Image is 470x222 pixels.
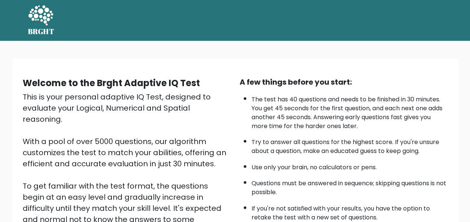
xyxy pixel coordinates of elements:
h5: BRGHT [28,27,55,36]
li: The test has 40 questions and needs to be finished in 30 minutes. You get 45 seconds for the firs... [252,91,448,131]
b: Welcome to the Brght Adaptive IQ Test [23,77,200,89]
li: Try to answer all questions for the highest score. If you're unsure about a question, make an edu... [252,134,448,156]
a: BRGHT [28,3,55,38]
li: Questions must be answered in sequence; skipping questions is not possible. [252,175,448,197]
div: A few things before you start: [240,76,448,88]
li: If you're not satisfied with your results, you have the option to retake the test with a new set ... [252,200,448,222]
li: Use only your brain, no calculators or pens. [252,159,448,172]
